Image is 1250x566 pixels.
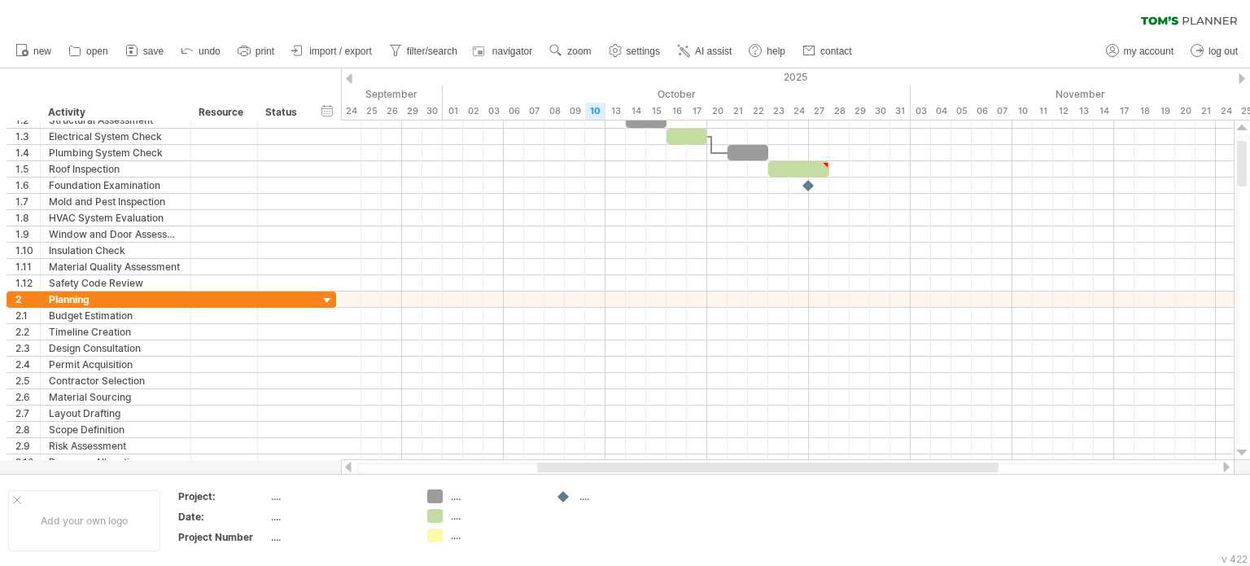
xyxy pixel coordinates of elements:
div: Thursday, 25 September 2025 [361,103,382,120]
div: Budget Estimation [49,308,182,323]
span: contact [820,46,852,57]
div: Thursday, 6 November 2025 [972,103,992,120]
div: 2.5 [15,373,40,388]
a: contact [798,41,857,62]
div: 2.1 [15,308,40,323]
div: Wednesday, 22 October 2025 [748,103,768,120]
div: Insulation Check [49,243,182,258]
span: undo [199,46,221,57]
div: Material Sourcing [49,389,182,405]
div: Tuesday, 30 September 2025 [422,103,443,120]
div: .... [451,489,540,503]
span: open [86,46,108,57]
div: Tuesday, 4 November 2025 [931,103,951,120]
div: Contractor Selection [49,373,182,388]
div: Wednesday, 29 October 2025 [850,103,870,120]
div: Monday, 29 September 2025 [402,103,422,120]
div: Wednesday, 19 November 2025 [1155,103,1175,120]
div: Thursday, 13 November 2025 [1073,103,1094,120]
a: import / export [287,41,377,62]
div: 1.11 [15,259,40,274]
div: Scope Definition [49,422,182,437]
div: Thursday, 30 October 2025 [870,103,890,120]
a: my account [1102,41,1178,62]
div: Roof Inspection [49,161,182,177]
div: 1.4 [15,145,40,160]
div: Mold and Pest Inspection [49,194,182,209]
div: Friday, 31 October 2025 [890,103,911,120]
div: Friday, 14 November 2025 [1094,103,1114,120]
div: Monday, 3 November 2025 [911,103,931,120]
div: Status [265,104,301,121]
div: Tuesday, 21 October 2025 [728,103,748,120]
div: Monday, 27 October 2025 [809,103,829,120]
div: Friday, 21 November 2025 [1195,103,1216,120]
div: Planning [49,292,182,307]
div: Window and Door Assessment [49,226,182,242]
div: 1.5 [15,161,40,177]
div: Friday, 17 October 2025 [687,103,707,120]
a: filter/search [385,41,462,62]
div: v 422 [1222,553,1248,565]
div: HVAC System Evaluation [49,210,182,226]
div: Electrical System Check [49,129,182,144]
div: Friday, 24 October 2025 [789,103,809,120]
div: 2.4 [15,357,40,372]
div: Layout Drafting [49,406,182,421]
div: Tuesday, 18 November 2025 [1134,103,1155,120]
span: settings [627,46,660,57]
span: navigator [492,46,532,57]
div: .... [271,530,408,544]
div: Thursday, 9 October 2025 [565,103,585,120]
div: Friday, 26 September 2025 [382,103,402,120]
div: Thursday, 20 November 2025 [1175,103,1195,120]
a: new [11,41,56,62]
div: Wednesday, 8 October 2025 [544,103,565,120]
span: zoom [567,46,591,57]
div: Friday, 7 November 2025 [992,103,1012,120]
div: 2.2 [15,324,40,340]
div: Tuesday, 11 November 2025 [1033,103,1053,120]
span: print [256,46,274,57]
span: new [33,46,51,57]
a: navigator [470,41,537,62]
div: Monday, 13 October 2025 [605,103,626,120]
div: Wednesday, 24 September 2025 [341,103,361,120]
div: October 2025 [443,86,911,103]
div: Project Number [178,530,268,544]
div: Wednesday, 1 October 2025 [443,103,463,120]
div: Permit Acquisition [49,357,182,372]
div: 2.9 [15,438,40,454]
div: .... [451,509,540,523]
div: Resource Allocation [49,454,182,470]
div: Resource [199,104,248,121]
div: Monday, 24 November 2025 [1216,103,1236,120]
a: zoom [545,41,596,62]
a: settings [605,41,665,62]
a: AI assist [673,41,736,62]
div: Material Quality Assessment [49,259,182,274]
span: help [767,46,785,57]
div: Monday, 20 October 2025 [707,103,728,120]
div: Thursday, 16 October 2025 [667,103,687,120]
div: 1.9 [15,226,40,242]
div: 2.10 [15,454,40,470]
a: open [64,41,113,62]
a: undo [177,41,225,62]
div: Timeline Creation [49,324,182,340]
span: save [143,46,164,57]
div: 1.8 [15,210,40,226]
div: Add your own logo [8,490,160,551]
div: Wednesday, 5 November 2025 [951,103,972,120]
span: filter/search [407,46,457,57]
div: 1.7 [15,194,40,209]
div: Tuesday, 7 October 2025 [524,103,544,120]
span: my account [1124,46,1174,57]
div: Activity [48,104,181,121]
div: Tuesday, 14 October 2025 [626,103,646,120]
a: help [745,41,790,62]
div: 1.12 [15,275,40,291]
div: 2.7 [15,406,40,421]
div: 2.8 [15,422,40,437]
div: 1.3 [15,129,40,144]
